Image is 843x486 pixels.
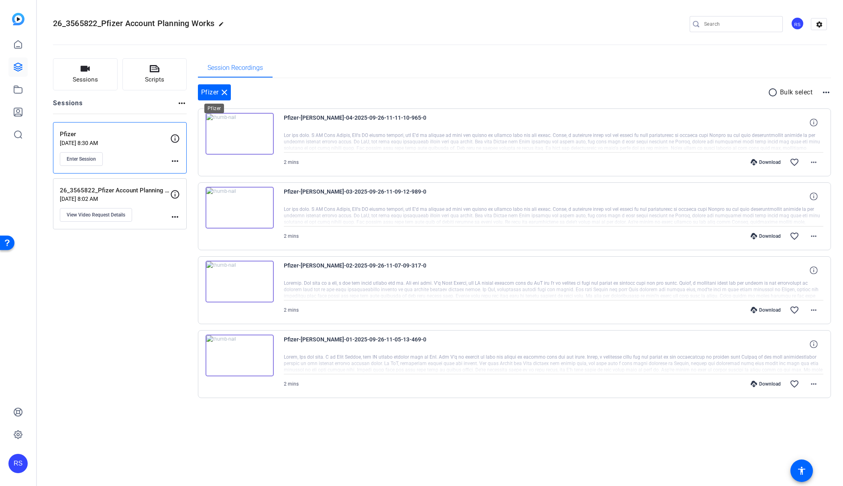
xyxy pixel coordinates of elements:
mat-icon: favorite_border [790,379,799,389]
div: Pfizer [198,84,231,100]
mat-icon: edit [218,21,228,31]
span: Pfizer-[PERSON_NAME]-04-2025-09-26-11-11-10-965-0 [284,113,432,132]
h2: Sessions [53,98,83,114]
span: Sessions [73,75,98,84]
img: thumb-nail [206,113,274,155]
button: View Video Request Details [60,208,132,222]
div: Download [747,381,785,387]
span: 2 mins [284,381,299,387]
mat-icon: favorite_border [790,157,799,167]
mat-icon: more_horiz [809,231,819,241]
span: 2 mins [284,307,299,313]
p: [DATE] 8:02 AM [60,196,170,202]
mat-icon: more_horiz [170,156,180,166]
span: 2 mins [284,159,299,165]
span: Scripts [145,75,164,84]
span: Enter Session [67,156,96,162]
mat-icon: more_horiz [177,98,187,108]
span: 2 mins [284,233,299,239]
mat-icon: more_horiz [809,379,819,389]
p: 26_3565822_Pfizer Account Planning Workshop - Meet [60,186,170,195]
button: Enter Session [60,152,103,166]
span: Session Recordings [208,65,263,71]
mat-icon: close [220,88,229,97]
span: 26_3565822_Pfizer Account Planning Works [53,18,214,28]
div: RS [8,454,28,473]
div: RS [791,17,804,30]
span: View Video Request Details [67,212,125,218]
img: blue-gradient.svg [12,13,24,25]
mat-icon: more_horiz [821,88,831,97]
mat-icon: favorite_border [790,231,799,241]
p: [DATE] 8:30 AM [60,140,170,146]
mat-icon: more_horiz [809,305,819,315]
mat-icon: more_horiz [809,157,819,167]
div: Download [747,307,785,313]
mat-icon: radio_button_unchecked [768,88,780,97]
img: thumb-nail [206,187,274,229]
img: thumb-nail [206,261,274,302]
mat-icon: more_horiz [170,212,180,222]
mat-icon: settings [811,18,827,31]
span: Pfizer-[PERSON_NAME]-01-2025-09-26-11-05-13-469-0 [284,335,432,354]
div: Download [747,159,785,165]
div: Download [747,233,785,239]
button: Scripts [122,58,187,90]
p: Bulk select [780,88,813,97]
span: Pfizer-[PERSON_NAME]-03-2025-09-26-11-09-12-989-0 [284,187,432,206]
ngx-avatar: Roger Sano [791,17,805,31]
mat-icon: favorite_border [790,305,799,315]
input: Search [704,19,776,29]
button: Sessions [53,58,118,90]
p: Pfizer [60,130,170,139]
mat-icon: accessibility [797,466,806,476]
span: Pfizer-[PERSON_NAME]-02-2025-09-26-11-07-09-317-0 [284,261,432,280]
img: thumb-nail [206,335,274,376]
